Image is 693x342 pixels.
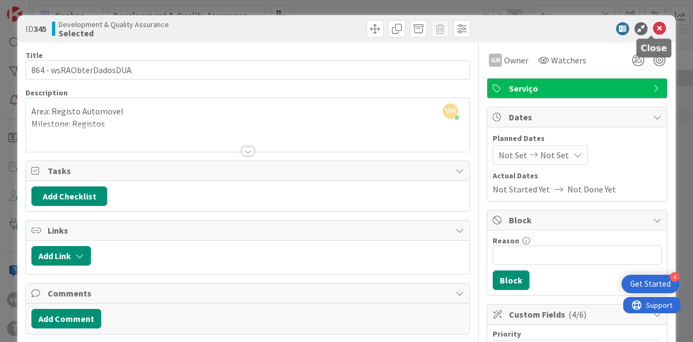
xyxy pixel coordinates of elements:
b: 345 [34,23,47,34]
span: Block [509,214,648,227]
span: ID [25,22,47,35]
span: Not Started Yet [493,183,550,196]
span: Actual Dates [493,170,662,182]
b: Selected [58,29,169,37]
p: Milestone: Registos [31,118,464,130]
span: Links [48,224,450,237]
span: VM [443,104,458,119]
label: Title [25,50,43,60]
p: Area: Registo Automovel [31,105,464,118]
span: Support [23,2,49,15]
span: Tasks [48,164,450,177]
div: Priority [493,330,662,338]
span: Planned Dates [493,133,662,144]
button: Add Comment [31,309,101,328]
span: Not Set [499,149,527,162]
span: Comments [48,287,450,300]
span: Owner [504,54,528,67]
h5: Close [640,43,667,53]
button: Add Checklist [31,186,107,206]
div: GN [489,54,502,67]
label: Reason [493,236,519,246]
div: Get Started [630,279,671,289]
button: Block [493,270,529,290]
input: type card name here... [25,60,470,80]
span: Not Done Yet [567,183,616,196]
span: Serviço [509,82,648,95]
div: 4 [670,272,679,282]
span: Not Set [540,149,569,162]
span: Watchers [551,54,586,67]
span: ( 4/6 ) [568,309,586,320]
button: Add Link [31,246,91,266]
span: Dates [509,111,648,124]
span: Description [25,88,68,98]
span: Custom Fields [509,308,648,321]
span: Development & Quality Assurance [58,20,169,29]
div: Open Get Started checklist, remaining modules: 4 [622,275,679,293]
